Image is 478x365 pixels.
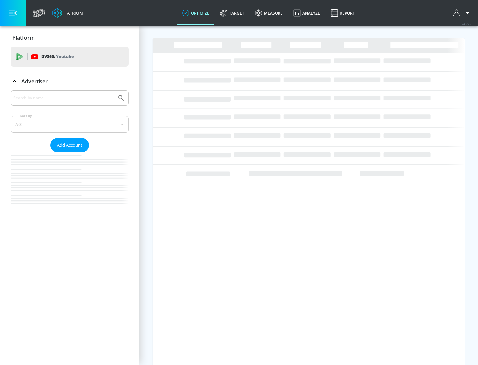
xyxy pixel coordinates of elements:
[11,90,129,217] div: Advertiser
[462,22,471,26] span: v 4.25.2
[288,1,325,25] a: Analyze
[50,138,89,152] button: Add Account
[41,53,74,60] p: DV360:
[11,152,129,217] nav: list of Advertiser
[64,10,83,16] div: Atrium
[13,94,114,102] input: Search by name
[325,1,360,25] a: Report
[11,116,129,133] div: A-Z
[11,29,129,47] div: Platform
[21,78,48,85] p: Advertiser
[57,141,82,149] span: Add Account
[56,53,74,60] p: Youtube
[19,114,33,118] label: Sort By
[11,47,129,67] div: DV360: Youtube
[11,72,129,91] div: Advertiser
[52,8,83,18] a: Atrium
[12,34,35,41] p: Platform
[215,1,250,25] a: Target
[177,1,215,25] a: optimize
[250,1,288,25] a: measure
